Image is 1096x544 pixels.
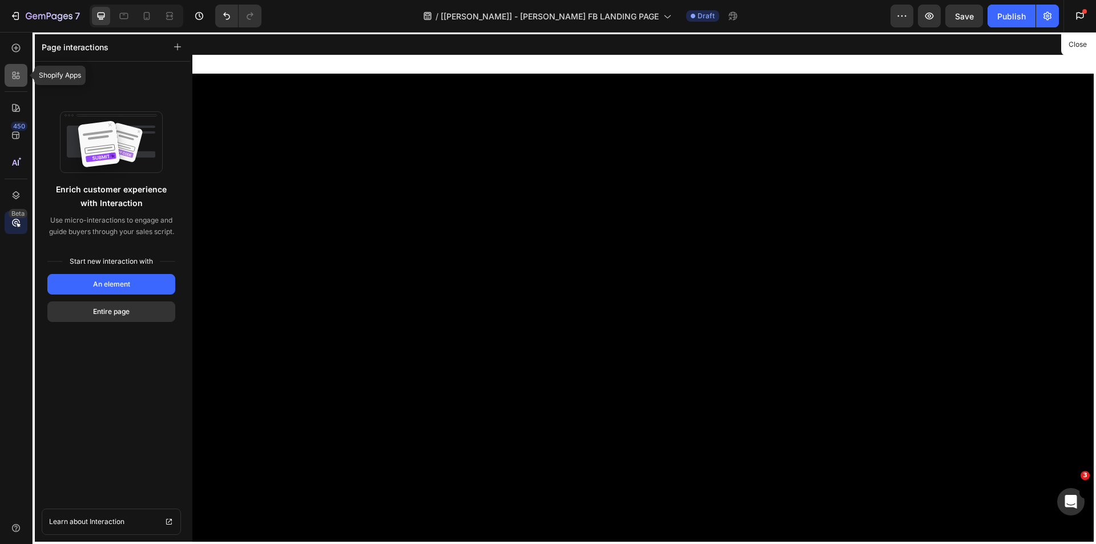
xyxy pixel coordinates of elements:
p: Enrich customer experience with Interaction [50,183,173,210]
div: An element [93,279,130,289]
iframe: Intercom live chat [1057,488,1085,515]
button: Entire page [47,301,175,322]
span: [[PERSON_NAME]] - [PERSON_NAME] FB LANDING PAGE [441,10,659,22]
span: Save [955,11,974,21]
span: Learn about Interaction [49,516,124,527]
p: 7 [75,9,80,23]
span: Draft [698,11,715,21]
button: An element [47,274,175,295]
div: Undo/Redo [215,5,261,27]
a: Learn about Interaction [42,509,181,535]
div: Publish [997,10,1026,22]
button: Save [945,5,983,27]
span: 3 [1081,471,1090,480]
p: Page interactions [42,41,108,53]
p: Use micro-interactions to engage and guide buyers through your sales script. [47,215,175,237]
div: Entire page [93,307,130,317]
p: Start new interaction with [47,256,175,267]
div: Beta [9,209,27,218]
span: / [436,10,438,22]
button: 7 [5,5,85,27]
div: 450 [11,122,27,131]
iframe: Design area [192,32,1096,544]
button: Publish [988,5,1035,27]
button: Close [1063,37,1091,53]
